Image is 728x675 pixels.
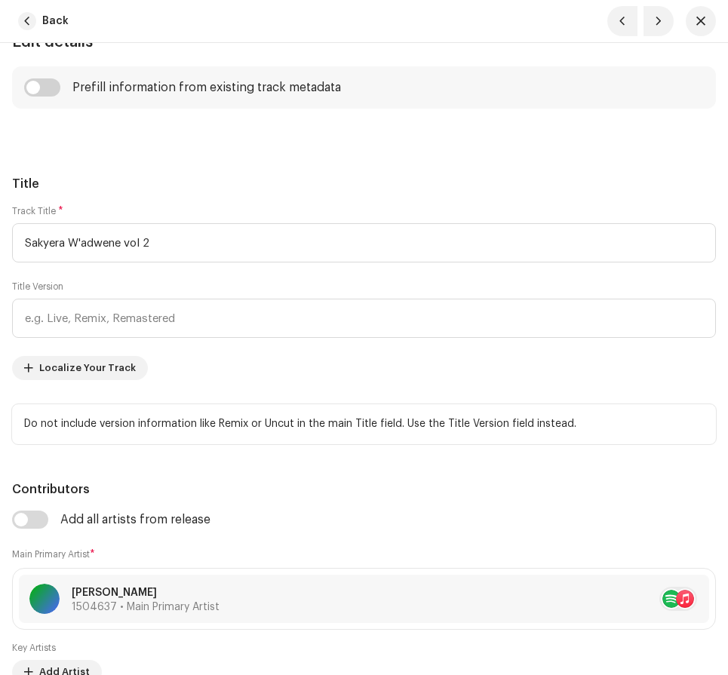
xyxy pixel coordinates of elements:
h5: Contributors [12,480,716,499]
button: Localize Your Track [12,356,148,380]
span: Localize Your Track [39,353,136,383]
div: Prefill information from existing track metadata [72,81,341,94]
button: Back [12,6,81,36]
label: Title Version [12,281,63,293]
span: 1504637 • Main Primary Artist [72,602,220,612]
p: [PERSON_NAME] [72,585,220,601]
h5: Title [12,175,716,193]
div: Add all artists from release [60,514,210,526]
label: Track Title [12,205,63,217]
span: Back [42,6,69,36]
label: Key Artists [12,642,56,654]
small: Main Primary Artist [12,550,90,559]
input: e.g. Live, Remix, Remastered [12,299,716,338]
input: Enter the name of the track [12,223,716,262]
p: Do not include version information like Remix or Uncut in the main Title field. Use the Title Ver... [24,416,704,432]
